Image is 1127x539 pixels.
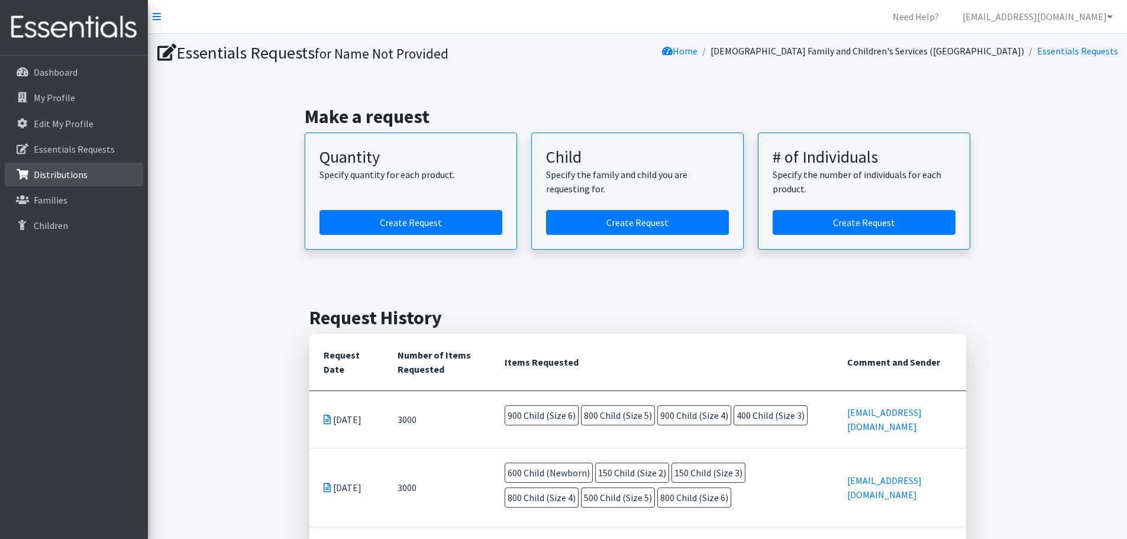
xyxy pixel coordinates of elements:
span: 800 Child (Size 6) [657,488,731,508]
a: [EMAIL_ADDRESS][DOMAIN_NAME] [847,475,922,501]
a: Create a request by quantity [319,210,502,235]
span: 600 Child (Newborn) [505,463,593,483]
p: Children [34,220,68,231]
h2: Make a request [305,105,970,128]
p: My Profile [34,92,75,104]
h3: # of Individuals [773,147,955,167]
span: 900 Child (Size 6) [505,405,579,425]
td: 3000 [383,390,490,448]
a: Children [5,214,143,237]
span: 800 Child (Size 5) [581,405,655,425]
a: [EMAIL_ADDRESS][DOMAIN_NAME] [847,406,922,433]
p: Distributions [34,169,88,180]
p: Edit My Profile [34,118,93,130]
a: [EMAIL_ADDRESS][DOMAIN_NAME] [953,5,1122,28]
a: My Profile [5,86,143,109]
th: Comment and Sender [833,334,965,391]
a: Essentials Requests [1037,45,1118,57]
span: 800 Child (Size 4) [505,488,579,508]
p: Specify quantity for each product. [319,167,502,182]
span: 150 Child (Size 2) [595,463,669,483]
th: Items Requested [490,334,833,391]
small: for Name Not Provided [315,45,448,62]
h1: Essentials Requests [157,43,634,63]
a: Create a request by number of individuals [773,210,955,235]
span: 500 Child (Size 5) [581,488,655,508]
a: [DEMOGRAPHIC_DATA] Family and Children's Services ([GEOGRAPHIC_DATA]) [711,45,1024,57]
p: Specify the number of individuals for each product. [773,167,955,196]
a: Need Help? [883,5,948,28]
td: [DATE] [309,390,383,448]
a: Families [5,188,143,212]
p: Specify the family and child you are requesting for. [546,167,729,196]
img: HumanEssentials [5,8,143,47]
span: 900 Child (Size 4) [657,405,731,425]
span: 150 Child (Size 3) [671,463,745,483]
th: Request Date [309,334,383,391]
a: Edit My Profile [5,112,143,135]
p: Dashboard [34,66,77,78]
td: 3000 [383,448,490,527]
h3: Quantity [319,147,502,167]
td: [DATE] [309,448,383,527]
th: Number of Items Requested [383,334,490,391]
p: Families [34,194,67,206]
a: Distributions [5,163,143,186]
h3: Child [546,147,729,167]
h2: Request History [309,306,966,329]
a: Create a request for a child or family [546,210,729,235]
span: 400 Child (Size 3) [734,405,808,425]
a: Home [662,45,697,57]
a: Dashboard [5,60,143,84]
p: Essentials Requests [34,143,115,155]
a: Essentials Requests [5,137,143,161]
